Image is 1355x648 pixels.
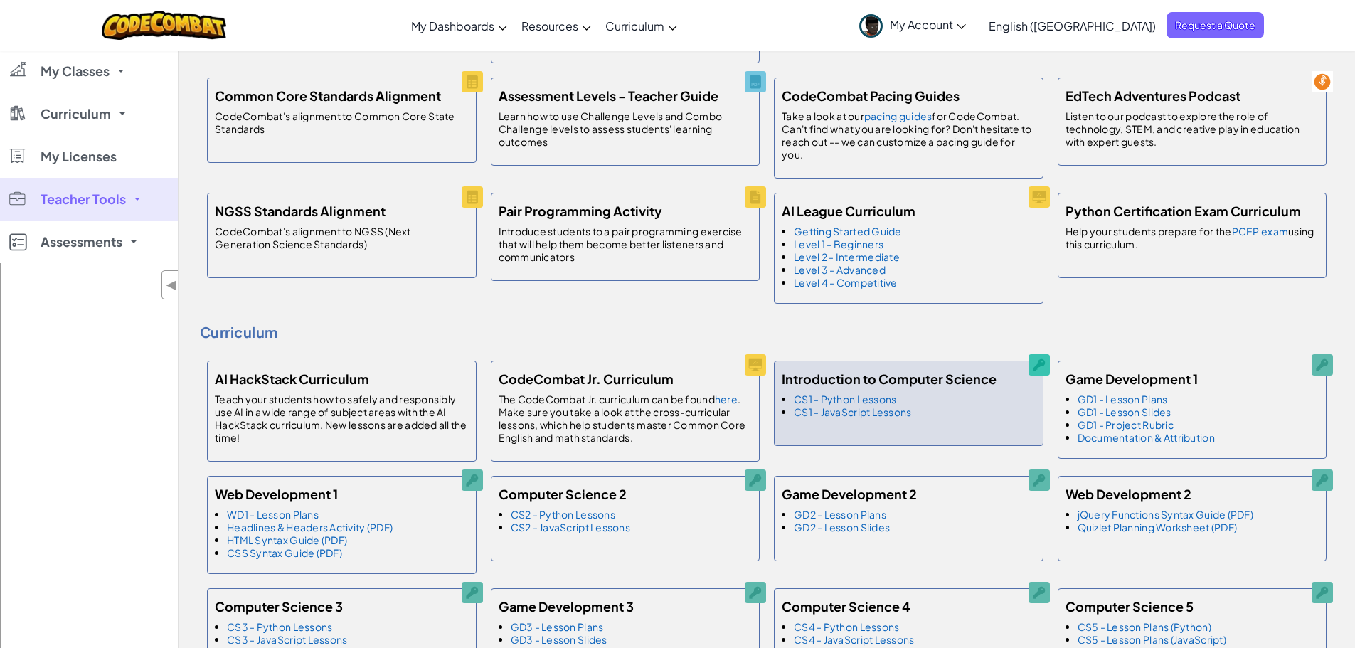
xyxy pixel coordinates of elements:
[852,3,973,48] a: My Account
[521,18,578,33] span: Resources
[404,6,514,45] a: My Dashboards
[6,6,297,18] div: Home
[1167,12,1264,38] a: Request a Quote
[605,18,664,33] span: Curriculum
[6,59,1349,72] div: Move To ...
[989,18,1156,33] span: English ([GEOGRAPHIC_DATA])
[6,33,1349,46] div: Sort A > Z
[6,18,132,33] input: Search outlines
[41,235,122,248] span: Assessments
[411,18,494,33] span: My Dashboards
[41,150,117,163] span: My Licenses
[598,6,684,45] a: Curriculum
[166,275,178,295] span: ◀
[41,65,110,78] span: My Classes
[6,72,1349,85] div: Delete
[41,193,126,206] span: Teacher Tools
[859,14,883,38] img: avatar
[6,46,1349,59] div: Sort New > Old
[6,97,1349,110] div: Sign out
[41,107,111,120] span: Curriculum
[6,85,1349,97] div: Options
[102,11,226,40] img: CodeCombat logo
[890,17,966,32] span: My Account
[982,6,1163,45] a: English ([GEOGRAPHIC_DATA])
[514,6,598,45] a: Resources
